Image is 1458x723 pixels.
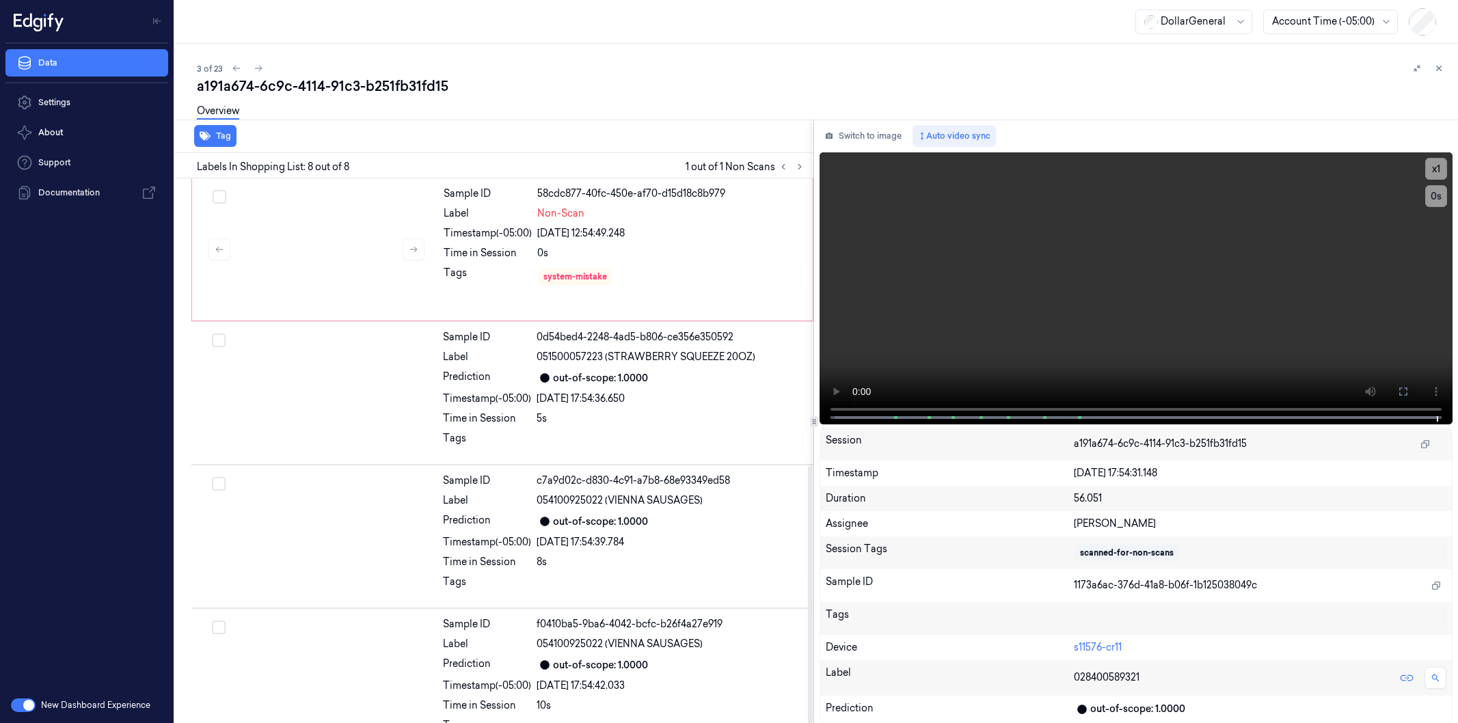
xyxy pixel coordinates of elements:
div: c7a9d02c-d830-4c91-a7b8-68e93349ed58 [537,474,805,488]
div: [DATE] 17:54:36.650 [537,392,805,406]
button: Auto video sync [913,125,996,147]
span: 028400589321 [1074,670,1139,685]
div: Label [826,666,1074,690]
div: Timestamp (-05:00) [443,535,531,549]
div: Label [444,206,532,221]
div: Session [826,433,1074,455]
div: Prediction [443,370,531,386]
span: 1 out of 1 Non Scans [686,159,808,175]
button: Toggle Navigation [146,10,168,32]
div: out-of-scope: 1.0000 [553,371,648,385]
span: 051500057223 (STRAWBERRY SQUEEZE 20OZ) [537,350,755,364]
button: Select row [212,333,226,347]
div: Label [443,493,531,508]
button: Tag [194,125,237,147]
div: 58cdc877-40fc-450e-af70-d15d18c8b979 [537,187,805,201]
a: Documentation [5,179,168,206]
button: 0s [1425,185,1447,207]
button: Select row [212,477,226,491]
div: Timestamp (-05:00) [443,679,531,693]
div: Tags [443,575,531,597]
div: Time in Session [443,698,531,713]
div: 0d54bed4-2248-4ad5-b806-ce356e350592 [537,330,805,344]
a: Overview [197,104,239,120]
div: [DATE] 17:54:31.148 [1074,466,1446,480]
div: [DATE] 17:54:39.784 [537,535,805,549]
div: [DATE] 17:54:42.033 [537,679,805,693]
div: system-mistake [543,271,607,283]
div: Prediction [826,701,1074,718]
div: out-of-scope: 1.0000 [553,658,648,672]
div: Sample ID [443,617,531,631]
a: Support [5,149,168,176]
div: [PERSON_NAME] [1074,517,1446,531]
span: Labels In Shopping List: 8 out of 8 [197,160,349,174]
div: Sample ID [443,330,531,344]
button: x1 [1425,158,1447,180]
div: Tags [826,608,1074,629]
button: Select row [212,620,226,634]
div: 56.051 [1074,491,1446,506]
div: a191a674-6c9c-4114-91c3-b251fb31fd15 [197,77,1447,96]
div: Label [443,350,531,364]
span: 3 of 23 [197,63,223,74]
div: Prediction [443,657,531,673]
a: Data [5,49,168,77]
button: About [5,119,168,146]
div: Timestamp [826,466,1074,480]
button: Switch to image [820,125,907,147]
div: Session Tags [826,542,1074,564]
div: Device [826,640,1074,655]
span: 1173a6ac-376d-41a8-b06f-1b125038049c [1074,578,1257,592]
div: Time in Session [443,411,531,426]
div: Timestamp (-05:00) [443,392,531,406]
div: Tags [444,266,532,288]
div: 8s [537,555,805,569]
div: Sample ID [443,474,531,488]
div: Time in Session [443,555,531,569]
div: [DATE] 12:54:49.248 [537,226,805,241]
span: Non-Scan [537,206,584,221]
div: scanned-for-non-scans [1080,547,1174,559]
div: Sample ID [444,187,532,201]
button: Select row [213,190,226,204]
div: f0410ba5-9ba6-4042-bcfc-b26f4a27e919 [537,617,805,631]
div: Time in Session [444,246,532,260]
div: 5s [537,411,805,426]
span: 054100925022 (VIENNA SAUSAGES) [537,493,703,508]
div: Tags [443,431,531,453]
span: 054100925022 (VIENNA SAUSAGES) [537,637,703,651]
div: Timestamp (-05:00) [444,226,532,241]
span: a191a674-6c9c-4114-91c3-b251fb31fd15 [1074,437,1247,451]
div: out-of-scope: 1.0000 [553,515,648,529]
div: Label [443,637,531,651]
div: 10s [537,698,805,713]
div: s11576-cr11 [1074,640,1446,655]
div: Duration [826,491,1074,506]
div: Sample ID [826,575,1074,597]
div: Assignee [826,517,1074,531]
div: 0s [537,246,805,260]
div: Prediction [443,513,531,530]
div: out-of-scope: 1.0000 [1090,702,1185,716]
a: Settings [5,89,168,116]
